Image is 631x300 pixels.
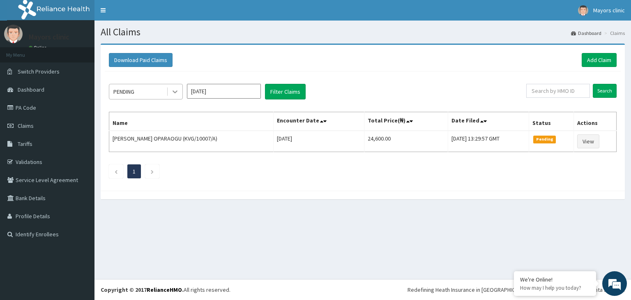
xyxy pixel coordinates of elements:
[274,112,364,131] th: Encounter Date
[18,68,60,75] span: Switch Providers
[602,30,625,37] li: Claims
[18,86,44,93] span: Dashboard
[577,134,599,148] a: View
[274,131,364,152] td: [DATE]
[4,25,23,43] img: User Image
[408,286,625,294] div: Redefining Heath Insurance in [GEOGRAPHIC_DATA] using Telemedicine and Data Science!
[571,30,601,37] a: Dashboard
[520,276,590,283] div: We're Online!
[101,27,625,37] h1: All Claims
[582,53,617,67] a: Add Claim
[526,84,590,98] input: Search by HMO ID
[364,112,448,131] th: Total Price(₦)
[593,84,617,98] input: Search
[114,168,118,175] a: Previous page
[448,112,529,131] th: Date Filed
[573,112,616,131] th: Actions
[18,122,34,129] span: Claims
[150,168,154,175] a: Next page
[265,84,306,99] button: Filter Claims
[94,279,631,300] footer: All rights reserved.
[147,286,182,293] a: RelianceHMO
[593,7,625,14] span: Mayors clinic
[109,131,274,152] td: [PERSON_NAME] OPARAOGU (KVG/10007/A)
[109,53,173,67] button: Download Paid Claims
[520,284,590,291] p: How may I help you today?
[109,112,274,131] th: Name
[113,88,134,96] div: PENDING
[448,131,529,152] td: [DATE] 13:29:57 GMT
[533,136,556,143] span: Pending
[578,5,588,16] img: User Image
[101,286,184,293] strong: Copyright © 2017 .
[29,45,48,51] a: Online
[29,33,69,41] p: Mayors clinic
[529,112,573,131] th: Status
[133,168,136,175] a: Page 1 is your current page
[187,84,261,99] input: Select Month and Year
[364,131,448,152] td: 24,600.00
[18,140,32,148] span: Tariffs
